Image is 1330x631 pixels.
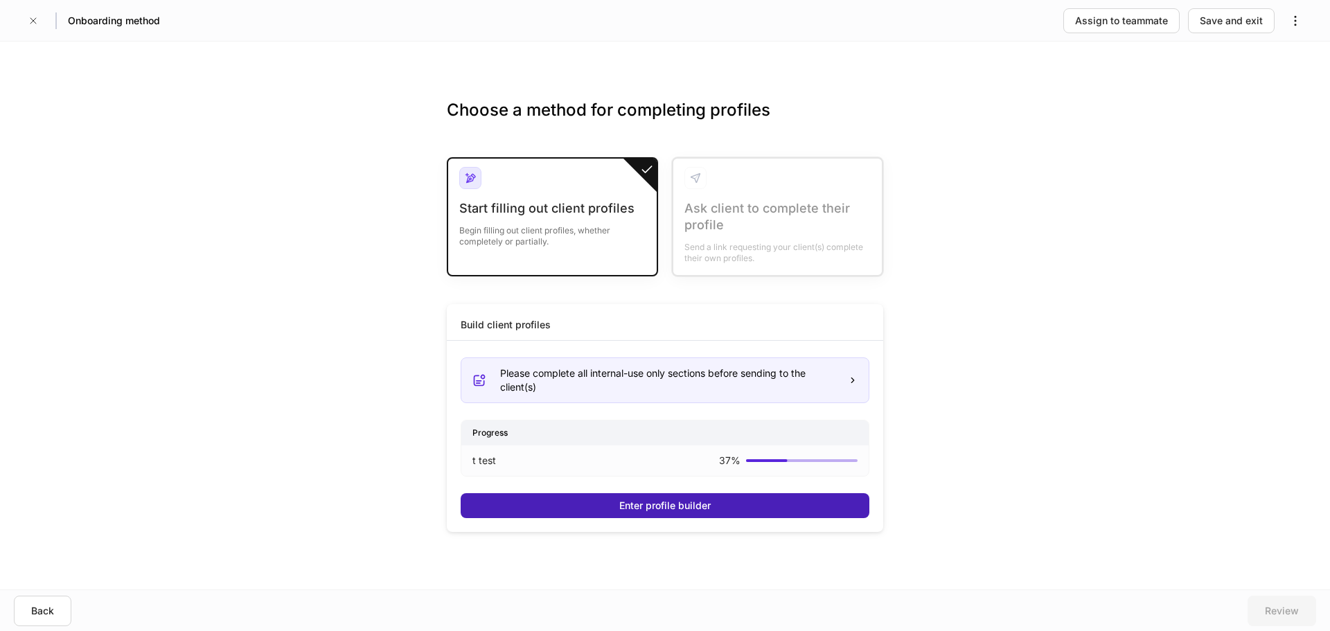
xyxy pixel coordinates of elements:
button: Review [1248,596,1316,626]
div: Please complete all internal-use only sections before sending to the client(s) [500,366,837,394]
div: Progress [461,420,869,445]
div: Save and exit [1200,14,1263,28]
div: Enter profile builder [619,499,711,513]
div: Begin filling out client profiles, whether completely or partially. [459,217,646,247]
h5: Onboarding method [68,14,160,28]
div: Build client profiles [461,318,551,332]
div: Back [31,604,54,618]
p: 37 % [719,454,741,468]
div: Assign to teammate [1075,14,1168,28]
button: Assign to teammate [1063,8,1180,33]
div: Start filling out client profiles [459,200,646,217]
button: Enter profile builder [461,493,869,518]
p: t test [472,454,496,468]
button: Back [14,596,71,626]
button: Save and exit [1188,8,1275,33]
div: Review [1265,604,1299,618]
h3: Choose a method for completing profiles [447,99,883,143]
